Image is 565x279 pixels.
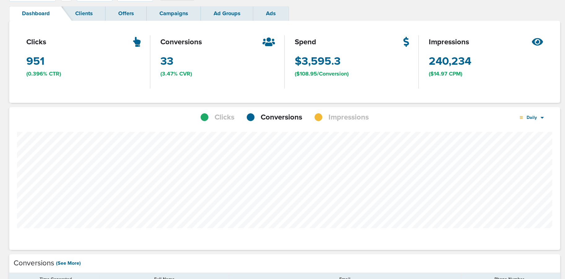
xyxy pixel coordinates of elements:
span: conversions [160,37,202,47]
span: Conversions [261,112,302,123]
a: Ads [253,6,289,21]
span: Clicks [215,112,234,123]
a: (See More) [56,260,81,267]
a: Clients [63,6,106,21]
a: Ad Groups [201,6,253,21]
a: Dashboard [9,6,63,21]
a: Campaigns [147,6,201,21]
a: Offers [106,6,147,21]
span: spend [295,37,316,47]
span: ($14.97 CPM) [429,70,462,78]
span: 33 [160,54,173,69]
span: ($108.95/Conversion) [295,70,349,78]
h4: Conversions [14,259,54,268]
span: (3.47% CVR) [160,70,192,78]
span: $3,595.3 [295,54,341,69]
span: Daily [523,115,541,120]
span: 240,234 [429,54,471,69]
span: clicks [26,37,46,47]
span: 951 [26,54,45,69]
span: impressions [429,37,469,47]
span: Impressions [328,112,369,123]
span: (0.396% CTR) [26,70,61,78]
